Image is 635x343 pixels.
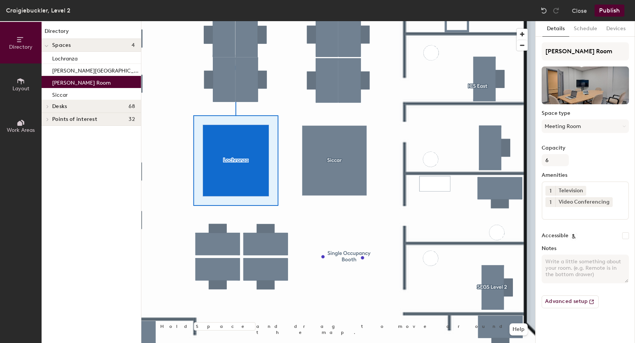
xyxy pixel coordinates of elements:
[52,42,71,48] span: Spaces
[542,66,629,104] img: The space named Mitchell Room
[52,53,77,62] p: Lochranza
[52,104,67,110] span: Desks
[542,295,599,308] button: Advanced setup
[555,197,613,207] div: Video Conferencing
[550,198,551,206] span: 1
[542,246,629,252] label: Notes
[542,110,629,116] label: Space type
[542,21,569,37] button: Details
[129,116,135,122] span: 32
[542,119,629,133] button: Meeting Room
[132,42,135,48] span: 4
[9,44,33,50] span: Directory
[6,6,70,15] div: Craigiebuckler, Level 2
[545,186,555,196] button: 1
[42,27,141,39] h1: Directory
[552,7,560,14] img: Redo
[555,186,586,196] div: Television
[542,145,629,151] label: Capacity
[542,172,629,178] label: Amenities
[7,127,35,133] span: Work Areas
[542,233,568,239] label: Accessible
[595,5,624,17] button: Publish
[550,187,551,195] span: 1
[545,197,555,207] button: 1
[572,5,587,17] button: Close
[52,77,111,86] p: [PERSON_NAME] Room
[510,323,528,335] button: Help
[540,7,548,14] img: Undo
[52,65,139,74] p: [PERSON_NAME][GEOGRAPHIC_DATA]
[129,104,135,110] span: 68
[52,90,68,98] p: Siccar
[52,116,97,122] span: Points of interest
[602,21,630,37] button: Devices
[569,21,602,37] button: Schedule
[12,85,29,92] span: Layout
